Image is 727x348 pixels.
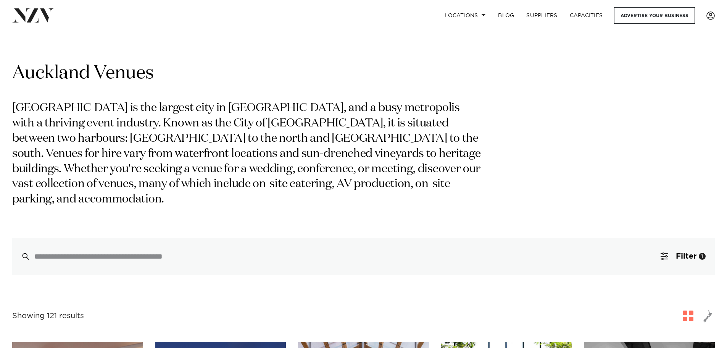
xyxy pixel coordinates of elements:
[676,253,696,260] span: Filter
[520,7,563,24] a: SUPPLIERS
[699,253,706,260] div: 1
[614,7,695,24] a: Advertise your business
[438,7,492,24] a: Locations
[564,7,609,24] a: Capacities
[651,238,715,275] button: Filter1
[12,101,484,207] p: [GEOGRAPHIC_DATA] is the largest city in [GEOGRAPHIC_DATA], and a busy metropolis with a thriving...
[12,8,54,22] img: nzv-logo.png
[12,310,84,322] div: Showing 121 results
[12,62,715,86] h1: Auckland Venues
[492,7,520,24] a: BLOG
